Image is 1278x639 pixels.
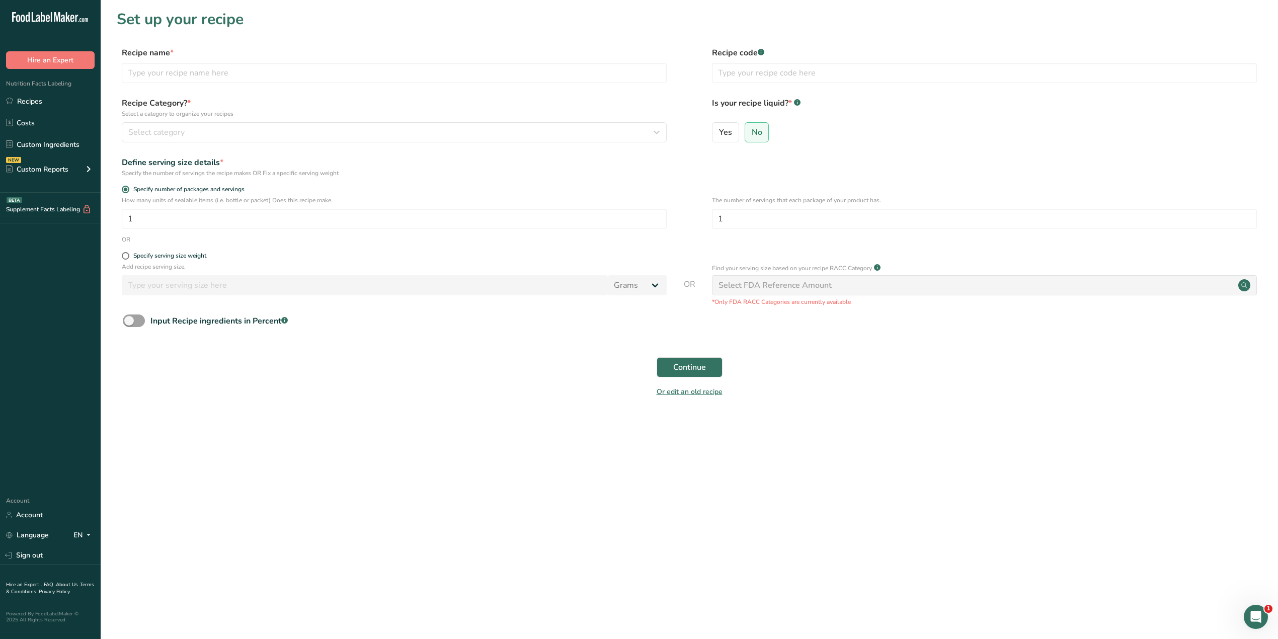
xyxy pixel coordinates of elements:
div: Input Recipe ingredients in Percent [150,315,288,327]
a: FAQ . [44,581,56,588]
a: Language [6,526,49,544]
label: Recipe Category? [122,97,667,118]
a: Hire an Expert . [6,581,42,588]
div: Select FDA Reference Amount [718,279,832,291]
a: Privacy Policy [39,588,70,595]
div: Specify serving size weight [133,252,206,260]
input: Type your recipe name here [122,63,667,83]
p: Select a category to organize your recipes [122,109,667,118]
input: Type your recipe code here [712,63,1257,83]
span: Yes [719,127,732,137]
span: Continue [673,361,706,373]
div: Powered By FoodLabelMaker © 2025 All Rights Reserved [6,611,95,623]
iframe: Intercom live chat [1244,605,1268,629]
p: *Only FDA RACC Categories are currently available [712,297,1257,306]
div: Define serving size details [122,156,667,169]
p: The number of servings that each package of your product has. [712,196,1257,205]
input: Type your serving size here [122,275,608,295]
a: About Us . [56,581,80,588]
div: Custom Reports [6,164,68,175]
a: Or edit an old recipe [657,387,723,396]
a: Terms & Conditions . [6,581,94,595]
button: Hire an Expert [6,51,95,69]
span: 1 [1264,605,1272,613]
div: NEW [6,157,21,163]
div: Specify the number of servings the recipe makes OR Fix a specific serving weight [122,169,667,178]
label: Recipe name [122,47,667,59]
p: How many units of sealable items (i.e. bottle or packet) Does this recipe make. [122,196,667,205]
div: EN [73,529,95,541]
label: Recipe code [712,47,1257,59]
span: Specify number of packages and servings [129,186,245,193]
span: No [752,127,762,137]
span: Select category [128,126,185,138]
span: OR [684,278,695,306]
div: OR [122,235,130,244]
button: Select category [122,122,667,142]
button: Continue [657,357,723,377]
p: Find your serving size based on your recipe RACC Category [712,264,872,273]
p: Add recipe serving size. [122,262,667,271]
label: Is your recipe liquid? [712,97,1257,118]
div: BETA [7,197,22,203]
h1: Set up your recipe [117,8,1262,31]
